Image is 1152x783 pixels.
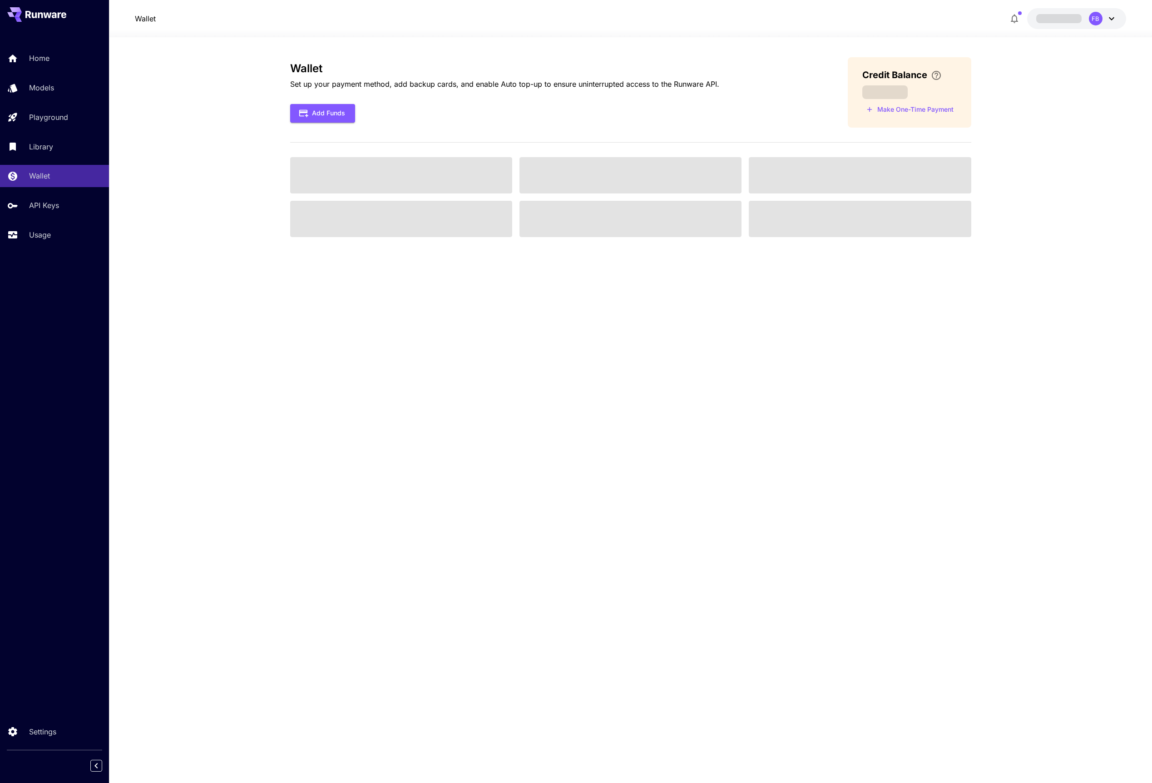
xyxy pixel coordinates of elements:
[1027,8,1126,29] button: FB
[90,760,102,772] button: Collapse sidebar
[135,13,156,24] nav: breadcrumb
[29,112,68,123] p: Playground
[862,103,958,117] button: Make a one-time, non-recurring payment
[290,79,719,89] p: Set up your payment method, add backup cards, and enable Auto top-up to ensure uninterrupted acce...
[135,13,156,24] a: Wallet
[29,141,53,152] p: Library
[29,200,59,211] p: API Keys
[29,726,56,737] p: Settings
[29,82,54,93] p: Models
[862,68,927,82] span: Credit Balance
[1089,12,1103,25] div: FB
[927,70,945,81] button: Enter your card details and choose an Auto top-up amount to avoid service interruptions. We'll au...
[290,104,355,123] button: Add Funds
[290,62,719,75] h3: Wallet
[29,229,51,240] p: Usage
[29,53,49,64] p: Home
[97,758,109,774] div: Collapse sidebar
[29,170,50,181] p: Wallet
